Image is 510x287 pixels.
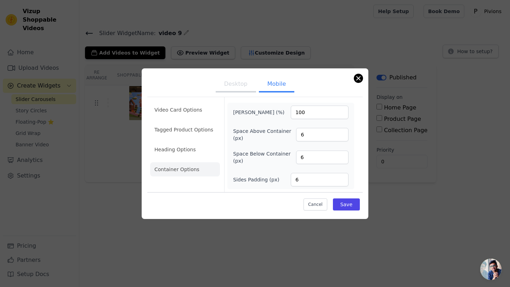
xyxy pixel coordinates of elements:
button: Save [333,198,360,210]
li: Tagged Product Options [150,123,220,137]
label: Space Below Container (px) [233,150,296,164]
button: Desktop [216,77,256,92]
button: Close modal [354,74,363,83]
button: Mobile [259,77,294,92]
label: [PERSON_NAME] (%) [233,109,284,116]
li: Container Options [150,162,220,176]
label: Space Above Container (px) [233,128,296,142]
li: Video Card Options [150,103,220,117]
button: Cancel [304,198,327,210]
label: Sides Padding (px) [233,176,279,183]
div: Aprire la chat [480,259,501,280]
li: Heading Options [150,142,220,157]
